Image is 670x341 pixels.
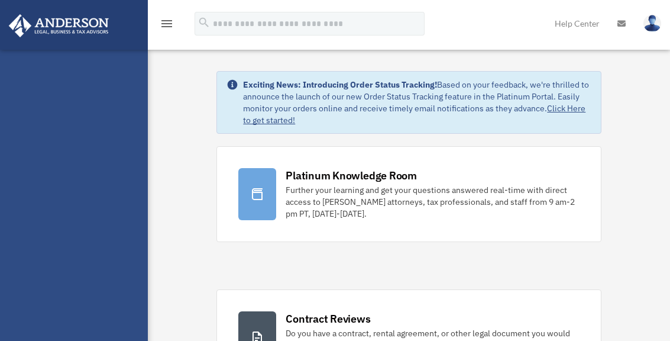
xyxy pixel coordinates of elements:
a: Click Here to get started! [243,103,585,126]
div: Based on your feedback, we're thrilled to announce the launch of our new Order Status Tracking fe... [243,79,591,126]
strong: Exciting News: Introducing Order Status Tracking! [243,79,437,90]
a: menu [160,21,174,31]
div: Further your learning and get your questions answered real-time with direct access to [PERSON_NAM... [286,184,579,220]
i: menu [160,17,174,31]
img: User Pic [643,15,661,32]
div: Contract Reviews [286,311,370,326]
i: search [198,16,211,29]
img: Anderson Advisors Platinum Portal [5,14,112,37]
a: Platinum Knowledge Room Further your learning and get your questions answered real-time with dire... [216,146,601,242]
div: Platinum Knowledge Room [286,168,417,183]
